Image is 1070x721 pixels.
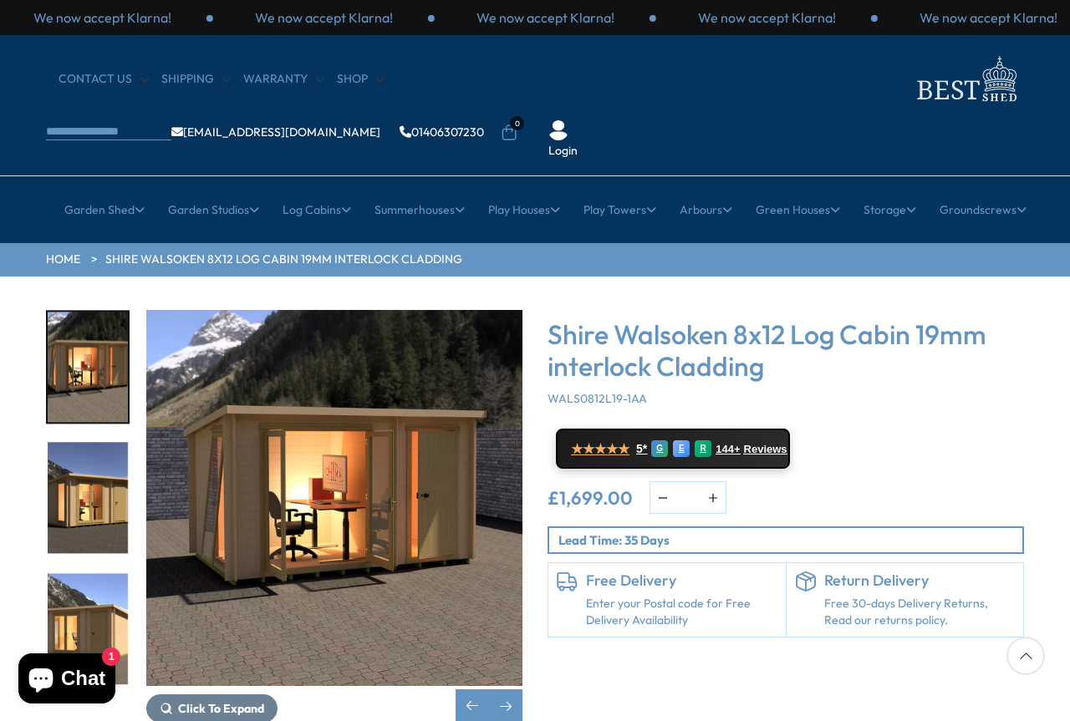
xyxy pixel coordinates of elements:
a: [EMAIL_ADDRESS][DOMAIN_NAME] [171,126,380,138]
a: Green Houses [756,189,840,231]
a: Login [548,143,578,160]
p: Lead Time: 35 Days [558,531,1022,549]
img: Walsoken8x1219mmREN3_03887801-1acd-4ac2-96e3-a9b4096fa056_200x200.jpg [48,573,128,684]
a: 0 [501,124,517,141]
span: 0 [510,116,524,130]
a: ★★★★★ 5* G E R 144+ Reviews [556,429,790,469]
a: Play Towers [583,189,656,231]
a: Garden Studios [168,189,259,231]
span: Click To Expand [178,701,264,716]
ins: £1,699.00 [548,489,633,507]
div: E [673,440,690,457]
div: 3 / 3 [213,8,435,27]
div: 1 / 3 [435,8,656,27]
span: 144+ [716,443,740,456]
inbox-online-store-chat: Shopify online store chat [13,653,120,708]
img: Shire Walsoken 8x12 Log Cabin 19mm interlock Cladding - Best Shed [146,310,522,686]
div: 7 / 8 [46,571,130,686]
div: R [695,440,711,457]
p: We now accept Klarna! [920,8,1057,27]
a: Storage [864,189,916,231]
a: Play Houses [488,189,560,231]
span: WALS0812L19-1AA [548,391,647,406]
a: Enter your Postal code for Free Delivery Availability [586,596,777,628]
div: G [651,440,668,457]
p: We now accept Klarna! [476,8,614,27]
a: Log Cabins [283,189,351,231]
h6: Return Delivery [824,571,1016,590]
span: ★★★★★ [571,441,629,457]
img: Walsoken8x1219mmREN1_402125ef-33fd-4b3a-a638-bdc36283b541_200x200.jpg [48,443,128,554]
a: Shop [337,71,385,88]
div: 2 / 3 [656,8,878,27]
div: 6 / 8 [46,441,130,556]
a: Shipping [161,71,231,88]
p: We now accept Klarna! [255,8,393,27]
a: Groundscrews [940,189,1027,231]
a: Arbours [680,189,732,231]
a: Warranty [243,71,324,88]
a: HOME [46,251,80,268]
a: Summerhouses [374,189,465,231]
a: Garden Shed [64,189,145,231]
h3: Shire Walsoken 8x12 Log Cabin 19mm interlock Cladding [548,318,1024,383]
p: Free 30-days Delivery Returns, Read our returns policy. [824,596,1016,628]
p: We now accept Klarna! [698,8,836,27]
a: CONTACT US [59,71,149,88]
img: User Icon [548,120,568,140]
div: 5 / 8 [46,310,130,424]
img: Walsoken8x1219mmREN5_cf3e8962-49fc-4ffc-b2a1-30e67fd0f22d_200x200.jpg [48,312,128,423]
h6: Free Delivery [586,571,777,590]
a: 01406307230 [400,126,484,138]
img: logo [907,52,1024,106]
span: Reviews [744,443,787,456]
a: Shire Walsoken 8x12 Log Cabin 19mm interlock Cladding [105,251,462,268]
p: We now accept Klarna! [33,8,171,27]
